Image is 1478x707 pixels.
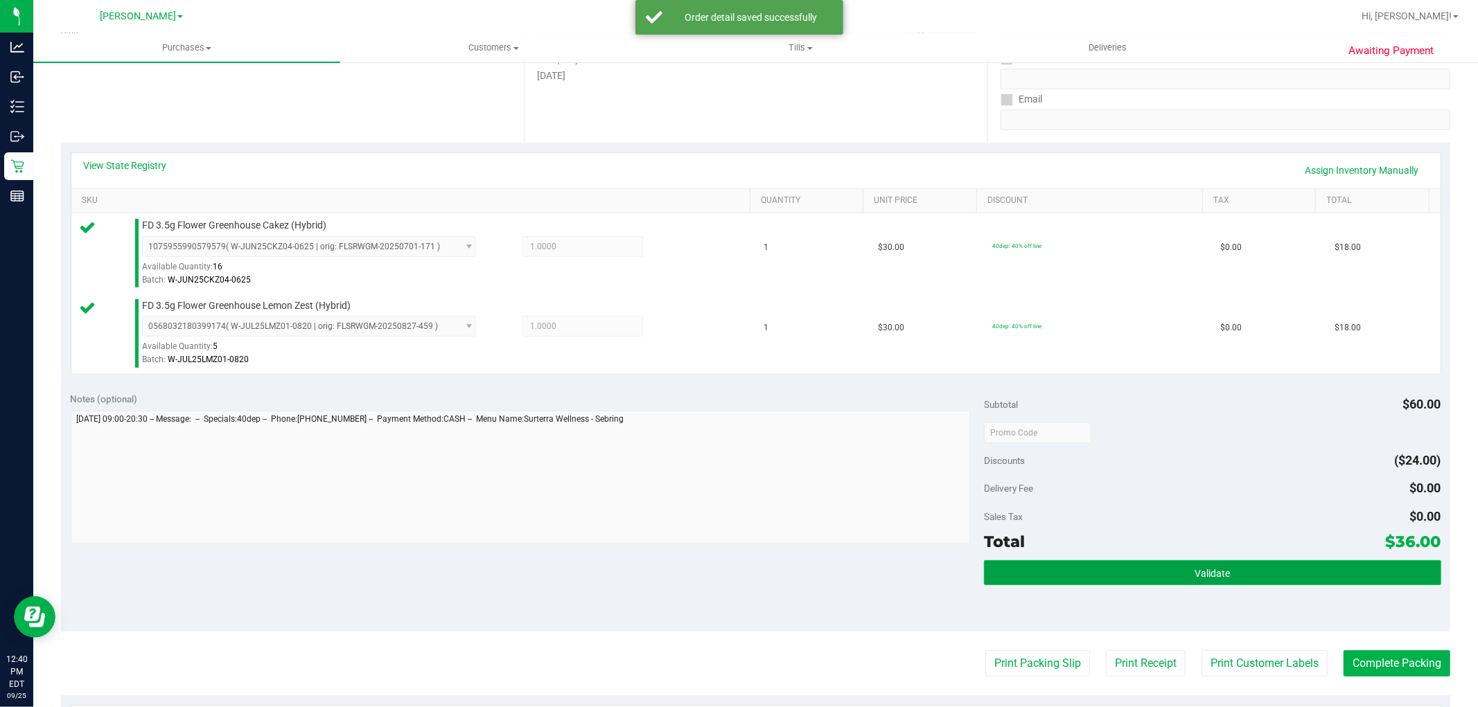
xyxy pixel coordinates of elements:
[142,299,351,312] span: FD 3.5g Flower Greenhouse Lemon Zest (Hybrid)
[1410,481,1441,495] span: $0.00
[648,42,953,54] span: Tills
[537,69,974,83] div: [DATE]
[1335,321,1361,334] span: $18.00
[1195,568,1230,579] span: Validate
[10,100,24,114] inline-svg: Inventory
[168,355,249,364] span: W-JUL25LMZ01-0820
[1106,650,1186,677] button: Print Receipt
[213,262,222,271] span: 16
[10,189,24,203] inline-svg: Reports
[10,40,24,54] inline-svg: Analytics
[1403,397,1441,411] span: $60.00
[984,532,1025,551] span: Total
[992,242,1041,249] span: 40dep: 40% off line
[985,650,1090,677] button: Print Packing Slip
[1386,532,1441,551] span: $36.00
[1335,241,1361,254] span: $18.00
[1001,69,1450,89] input: Format: (999) 999-9999
[100,10,176,22] span: [PERSON_NAME]
[647,33,954,62] a: Tills
[1395,453,1441,467] span: ($24.00)
[1362,10,1452,21] span: Hi, [PERSON_NAME]!
[1220,321,1242,334] span: $0.00
[987,195,1197,206] a: Discount
[984,511,1023,522] span: Sales Tax
[213,341,218,351] span: 5
[1220,241,1242,254] span: $0.00
[10,129,24,143] inline-svg: Outbound
[984,483,1033,494] span: Delivery Fee
[1202,650,1328,677] button: Print Customer Labels
[992,323,1041,330] span: 40dep: 40% off line
[761,195,858,206] a: Quantity
[142,275,166,285] span: Batch:
[1410,509,1441,523] span: $0.00
[874,195,971,206] a: Unit Price
[6,653,27,690] p: 12:40 PM EDT
[142,257,493,284] div: Available Quantity:
[1001,89,1043,109] label: Email
[142,355,166,364] span: Batch:
[984,448,1025,473] span: Discounts
[1348,43,1434,59] span: Awaiting Payment
[142,219,326,232] span: FD 3.5g Flower Greenhouse Cakez (Hybrid)
[10,159,24,173] inline-svg: Retail
[764,321,769,334] span: 1
[33,42,340,54] span: Purchases
[84,159,167,172] a: View State Registry
[1344,650,1450,677] button: Complete Packing
[33,33,340,62] a: Purchases
[878,321,904,334] span: $30.00
[984,560,1441,585] button: Validate
[82,195,745,206] a: SKU
[954,33,1261,62] a: Deliveries
[71,393,138,404] span: Notes (optional)
[764,241,769,254] span: 1
[1070,42,1145,54] span: Deliveries
[670,10,833,24] div: Order detail saved successfully
[168,275,251,285] span: W-JUN25CKZ04-0625
[984,399,1018,410] span: Subtotal
[10,70,24,84] inline-svg: Inbound
[6,690,27,701] p: 09/25
[341,42,646,54] span: Customers
[984,422,1091,443] input: Promo Code
[14,596,55,638] iframe: Resource center
[878,241,904,254] span: $30.00
[1327,195,1424,206] a: Total
[1296,159,1428,182] a: Assign Inventory Manually
[340,33,647,62] a: Customers
[1213,195,1310,206] a: Tax
[142,337,493,364] div: Available Quantity:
